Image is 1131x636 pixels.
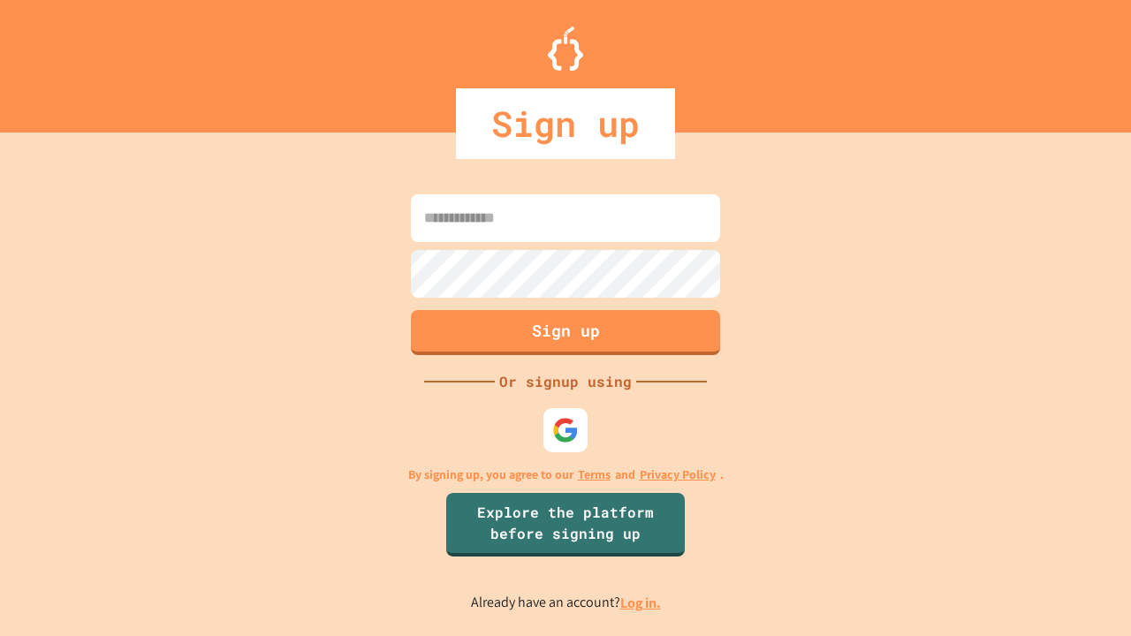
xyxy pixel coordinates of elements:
[640,466,716,484] a: Privacy Policy
[552,417,579,443] img: google-icon.svg
[495,371,636,392] div: Or signup using
[408,466,724,484] p: By signing up, you agree to our and .
[620,594,661,612] a: Log in.
[578,466,611,484] a: Terms
[411,310,720,355] button: Sign up
[471,592,661,614] p: Already have an account?
[456,88,675,159] div: Sign up
[446,493,685,556] a: Explore the platform before signing up
[548,26,583,71] img: Logo.svg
